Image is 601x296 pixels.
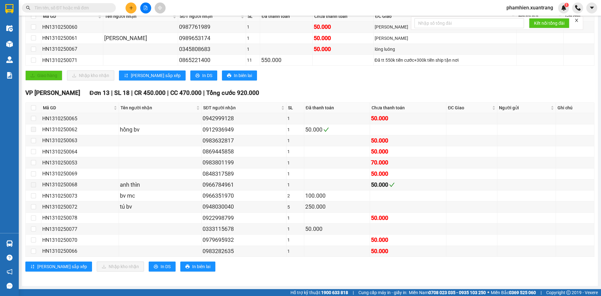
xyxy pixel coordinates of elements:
div: 100.000 [305,191,369,200]
div: HN1310250077 [42,225,118,233]
td: HN1310250072 [41,201,119,212]
button: printerIn biên lai [222,70,257,80]
div: HN1310250073 [42,192,118,200]
td: HN1310250062 [41,124,119,135]
span: | [541,289,542,296]
div: 0848317589 [203,169,285,178]
strong: 1900 633 818 [321,290,348,295]
div: 50.000 [371,180,445,189]
span: ⚪️ [487,291,489,294]
td: bv mc [119,190,202,201]
td: 0922998799 [202,213,286,224]
span: Miền Bắc [491,289,536,296]
td: HN1310250078 [41,213,119,224]
span: sort-ascending [124,73,128,78]
div: HN1310250061 [42,34,102,42]
div: HN1310250071 [42,56,102,64]
div: 0966351970 [203,191,285,200]
th: Đã thanh toán [260,11,313,22]
img: warehouse-icon [6,56,13,63]
span: | [203,89,205,96]
button: file-add [140,3,151,13]
span: Tổng cước 920.000 [206,89,259,96]
div: HN1310250072 [42,203,118,211]
div: 1 [287,159,303,166]
span: phamhien.xuantrang [501,4,558,12]
span: aim [158,6,162,10]
span: Tên người nhận [105,13,172,20]
td: HN1310250061 [41,33,103,44]
span: close [574,18,579,23]
div: HN1310250065 [42,115,118,122]
td: 0983282635 [202,246,286,257]
div: 0333115678 [203,225,285,233]
td: HN1310250069 [41,169,119,179]
div: 1 [287,148,303,155]
div: 50.000 [371,114,445,123]
div: 50.000 [371,147,445,156]
div: 50.000 [305,125,369,134]
div: [PERSON_NAME] [375,35,516,42]
button: downloadNhập kho nhận [97,262,144,272]
div: 0922998799 [203,214,285,222]
img: warehouse-icon [6,25,13,32]
div: 550.000 [261,56,311,65]
div: 1 [287,137,303,144]
img: warehouse-icon [6,41,13,47]
span: copyright [566,290,571,295]
div: 1 [287,126,303,133]
td: HN1310250065 [41,113,119,124]
span: printer [185,264,190,269]
td: 0942999128 [202,113,286,124]
span: | [167,89,169,96]
div: 0987761989 [179,23,244,31]
span: CC 470.000 [170,89,202,96]
strong: 0369 525 060 [509,290,536,295]
div: 1 [247,23,259,30]
button: printerIn DS [149,262,176,272]
div: 1 [247,35,259,42]
div: 0948030040 [203,202,285,211]
div: 1 [287,248,303,255]
div: tú bv [120,202,201,211]
span: Mã GD [43,104,112,111]
div: 0912936949 [203,125,285,134]
div: [PERSON_NAME] [104,34,177,43]
div: bv mc [120,191,201,200]
td: HN1310250063 [41,135,119,146]
span: | [111,89,113,96]
div: 0983632817 [203,136,285,145]
span: caret-down [589,5,595,11]
td: tùng vân hồ [103,33,178,44]
div: HN1310250067 [42,45,102,53]
span: notification [7,269,13,275]
th: Chưa thanh toán [313,11,374,22]
div: 0983801199 [203,158,285,167]
div: 70.000 [371,158,445,167]
td: 0869445858 [202,146,286,157]
span: Đơn 13 [90,89,110,96]
td: HN1310250068 [41,179,119,190]
div: [PERSON_NAME] [375,23,516,30]
button: Kết nối tổng đài [529,18,569,28]
span: In DS [161,263,171,270]
button: downloadNhập kho nhận [67,70,114,80]
button: caret-down [586,3,597,13]
span: 1 [565,3,568,7]
div: 0989653174 [179,34,244,43]
div: HN1310250070 [42,236,118,244]
span: CR 450.000 [134,89,166,96]
span: file-add [143,6,148,10]
span: printer [227,73,231,78]
input: Tìm tên, số ĐT hoặc mã đơn [34,4,108,11]
td: HN1310250071 [41,55,103,66]
span: printer [154,264,158,269]
div: 0942999128 [203,114,285,123]
td: 0989653174 [178,33,246,44]
td: 0848317589 [202,169,286,179]
th: SL [286,103,304,113]
td: 0966784961 [202,179,286,190]
td: 0987761989 [178,22,246,33]
td: anh thìn [119,179,202,190]
div: HN1310250053 [42,159,118,167]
